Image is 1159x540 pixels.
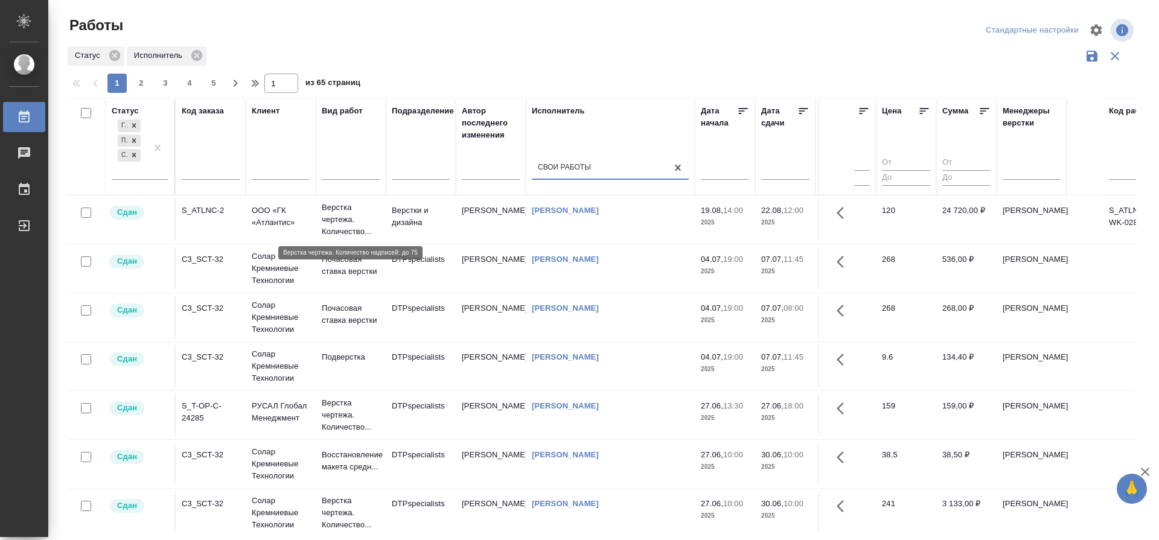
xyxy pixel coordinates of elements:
[117,206,137,218] p: Сдан
[204,74,223,93] button: 5
[723,303,743,313] p: 19:00
[252,205,310,229] p: ООО «ГК «Атлантис»
[876,199,936,241] td: 120
[156,77,175,89] span: 3
[876,345,936,387] td: 9.6
[462,105,520,141] div: Автор последнего изменения
[761,217,809,229] p: 2025
[182,205,240,217] div: S_ATLNC-2
[1003,253,1061,265] p: [PERSON_NAME]
[532,255,599,264] a: [PERSON_NAME]
[784,352,803,361] p: 11:45
[252,446,310,482] p: Солар Кремниевые Технологии
[761,461,809,473] p: 2025
[816,296,876,338] td: 1
[701,461,749,473] p: 2025
[252,495,310,531] p: Солар Кремниевые Технологии
[701,401,723,410] p: 27.06,
[876,394,936,436] td: 159
[532,206,599,215] a: [PERSON_NAME]
[723,352,743,361] p: 19:00
[761,499,784,508] p: 30.06,
[942,105,968,117] div: Сумма
[117,353,137,365] p: Сдан
[882,170,930,185] input: До
[305,75,360,93] span: из 65 страниц
[109,205,168,221] div: Менеджер проверил работу исполнителя, передает ее на следующий этап
[1003,449,1061,461] p: [PERSON_NAME]
[132,74,151,93] button: 2
[829,443,858,472] button: Здесь прячутся важные кнопки
[942,170,991,185] input: До
[1003,302,1061,314] p: [PERSON_NAME]
[456,492,526,534] td: [PERSON_NAME]
[701,510,749,522] p: 2025
[456,443,526,485] td: [PERSON_NAME]
[701,352,723,361] p: 04.07,
[182,253,240,265] div: C3_SCT-32
[252,348,310,384] p: Солар Кремниевые Технологии
[117,402,137,414] p: Сдан
[936,443,997,485] td: 38,50 ₽
[532,303,599,313] a: [PERSON_NAME]
[1003,105,1061,129] div: Менеджеры верстки
[386,394,456,436] td: DTPspecialists
[701,265,749,278] p: 2025
[701,255,723,264] p: 04.07,
[761,352,784,361] p: 07.07,
[532,352,599,361] a: [PERSON_NAME]
[134,49,187,62] p: Исполнитель
[784,401,803,410] p: 18:00
[322,302,380,326] p: Почасовая ставка верстки
[182,449,240,461] div: C3_SCT-32
[1003,351,1061,363] p: [PERSON_NAME]
[761,401,784,410] p: 27.06,
[701,363,749,375] p: 2025
[829,492,858,521] button: Здесь прячутся важные кнопки
[1109,105,1155,117] div: Код работы
[983,21,1082,40] div: split button
[386,296,456,338] td: DTPspecialists
[386,247,456,290] td: DTPspecialists
[532,105,585,117] div: Исполнитель
[109,449,168,465] div: Менеджер проверил работу исполнителя, передает ее на следующий этап
[127,46,206,66] div: Исполнитель
[109,498,168,514] div: Менеджер проверил работу исполнителя, передает ее на следующий этап
[761,105,797,129] div: Дата сдачи
[829,296,858,325] button: Здесь прячутся важные кнопки
[456,296,526,338] td: [PERSON_NAME]
[761,314,809,326] p: 2025
[761,265,809,278] p: 2025
[392,105,454,117] div: Подразделение
[701,450,723,459] p: 27.06,
[117,118,142,133] div: Готов к работе, Подбор, Сдан
[936,394,997,436] td: 159,00 ₽
[109,351,168,367] div: Менеджер проверил работу исполнителя, передает ее на следующий этап
[1003,400,1061,412] p: [PERSON_NAME]
[816,443,876,485] td: 1
[761,255,784,264] p: 07.07,
[252,105,279,117] div: Клиент
[723,401,743,410] p: 13:30
[322,495,380,531] p: Верстка чертежа. Количество...
[701,314,749,326] p: 2025
[701,499,723,508] p: 27.06,
[322,449,380,473] p: Восстановление макета средн...
[816,199,876,241] td: 206
[701,412,749,424] p: 2025
[532,401,599,410] a: [PERSON_NAME]
[182,302,240,314] div: C3_SCT-32
[1081,45,1103,68] button: Сохранить фильтры
[876,296,936,338] td: 268
[456,394,526,436] td: [PERSON_NAME]
[936,492,997,534] td: 3 133,00 ₽
[182,498,240,510] div: C3_SCT-32
[1003,498,1061,510] p: [PERSON_NAME]
[761,363,809,375] p: 2025
[882,105,902,117] div: Цена
[1122,476,1142,501] span: 🙏
[117,148,142,163] div: Готов к работе, Подбор, Сдан
[322,253,380,278] p: Почасовая ставка верстки
[1103,45,1126,68] button: Сбросить фильтры
[117,304,137,316] p: Сдан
